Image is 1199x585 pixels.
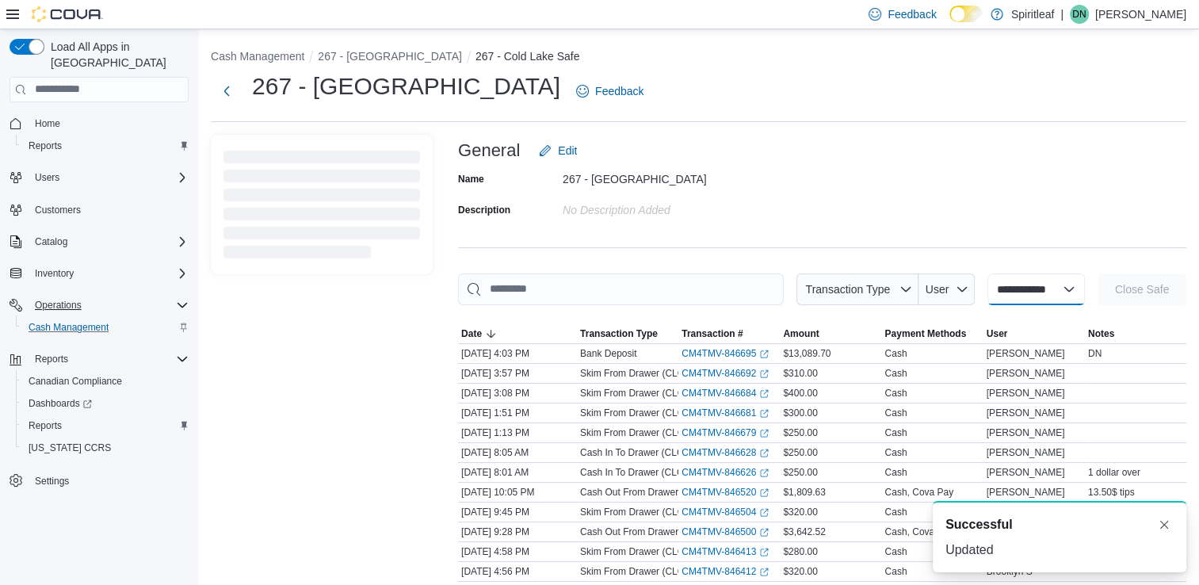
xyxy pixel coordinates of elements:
[16,437,195,459] button: [US_STATE] CCRS
[35,171,59,184] span: Users
[949,22,950,23] span: Dark Mode
[458,522,577,541] div: [DATE] 9:28 PM
[29,321,109,334] span: Cash Management
[783,407,817,419] span: $300.00
[29,113,189,133] span: Home
[211,50,304,63] button: Cash Management
[1070,5,1089,24] div: Danielle N
[682,506,769,518] a: CM4TMV-846504External link
[3,231,195,253] button: Catalog
[983,324,1085,343] button: User
[945,515,1174,534] div: Notification
[759,548,769,557] svg: External link
[29,419,62,432] span: Reports
[1155,515,1174,534] button: Dismiss toast
[475,50,580,63] button: 267 - Cold Lake Safe
[884,387,907,400] div: Cash
[682,545,769,558] a: CM4TMV-846413External link
[29,296,189,315] span: Operations
[682,486,769,499] a: CM4TMV-846520External link
[35,267,74,280] span: Inventory
[884,466,907,479] div: Cash
[3,348,195,370] button: Reports
[759,508,769,518] svg: External link
[1085,324,1186,343] button: Notes
[1088,347,1102,360] span: DN
[10,105,189,533] nav: Complex example
[29,470,189,490] span: Settings
[595,83,643,99] span: Feedback
[783,466,817,479] span: $250.00
[1098,273,1186,305] button: Close Safe
[29,168,66,187] button: Users
[35,475,69,487] span: Settings
[211,75,242,107] button: Next
[580,545,700,558] p: Skim From Drawer (CLCD4)
[29,140,62,152] span: Reports
[3,198,195,221] button: Customers
[563,197,775,216] div: No Description added
[22,136,68,155] a: Reports
[458,483,577,502] div: [DATE] 10:05 PM
[580,347,636,360] p: Bank Deposit
[759,568,769,577] svg: External link
[783,545,817,558] span: $280.00
[682,407,769,419] a: CM4TMV-846681External link
[884,407,907,419] div: Cash
[682,526,769,538] a: CM4TMV-846500External link
[29,350,189,369] span: Reports
[580,446,699,459] p: Cash In To Drawer (CLCD4)
[29,296,88,315] button: Operations
[580,407,700,419] p: Skim From Drawer (CLCD3)
[682,446,769,459] a: CM4TMV-846628External link
[35,353,68,365] span: Reports
[759,488,769,498] svg: External link
[1072,5,1086,24] span: DN
[783,387,817,400] span: $400.00
[987,446,1065,459] span: [PERSON_NAME]
[1088,486,1135,499] span: 13.50$ tips
[580,466,699,479] p: Cash In To Drawer (CLCD3)
[3,262,195,285] button: Inventory
[783,367,817,380] span: $310.00
[22,318,189,337] span: Cash Management
[29,200,189,220] span: Customers
[945,515,1012,534] span: Successful
[458,463,577,482] div: [DATE] 8:01 AM
[796,273,918,305] button: Transaction Type
[29,375,122,388] span: Canadian Compliance
[759,369,769,379] svg: External link
[458,173,484,185] label: Name
[22,372,128,391] a: Canadian Compliance
[458,364,577,383] div: [DATE] 3:57 PM
[580,486,719,499] p: Cash Out From Drawer (CLCD4)
[987,407,1065,419] span: [PERSON_NAME]
[678,324,780,343] button: Transaction #
[29,201,87,220] a: Customers
[3,468,195,491] button: Settings
[1011,5,1054,24] p: Spiritleaf
[1088,327,1114,340] span: Notes
[16,415,195,437] button: Reports
[888,6,936,22] span: Feedback
[252,71,560,102] h1: 267 - [GEOGRAPHIC_DATA]
[987,387,1065,400] span: [PERSON_NAME]
[458,503,577,522] div: [DATE] 9:45 PM
[458,204,510,216] label: Description
[29,442,111,454] span: [US_STATE] CCRS
[759,389,769,399] svg: External link
[1088,466,1140,479] span: 1 dollar over
[458,324,577,343] button: Date
[884,347,907,360] div: Cash
[805,283,890,296] span: Transaction Type
[29,264,80,283] button: Inventory
[884,446,907,459] div: Cash
[580,565,700,578] p: Skim From Drawer (CLCD3)
[783,486,825,499] span: $1,809.63
[682,367,769,380] a: CM4TMV-846692External link
[29,232,189,251] span: Catalog
[580,327,658,340] span: Transaction Type
[211,48,1186,67] nav: An example of EuiBreadcrumbs
[458,344,577,363] div: [DATE] 4:03 PM
[783,565,817,578] span: $320.00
